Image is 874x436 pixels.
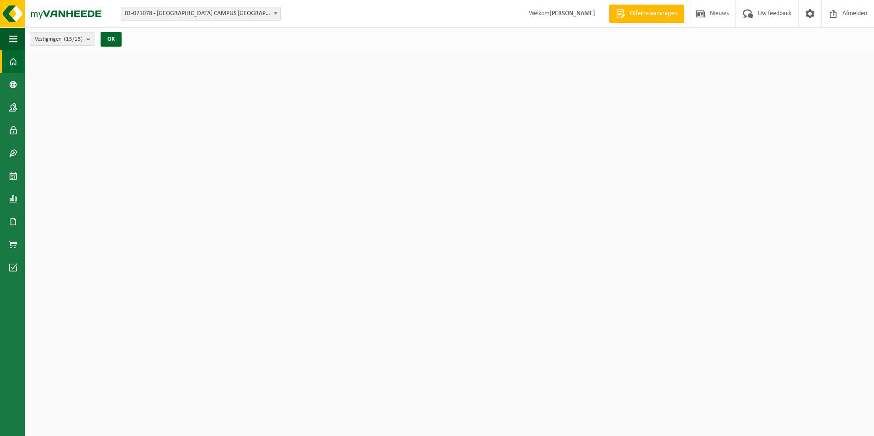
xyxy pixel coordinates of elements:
[549,10,595,17] strong: [PERSON_NAME]
[35,32,83,46] span: Vestigingen
[609,5,684,23] a: Offerte aanvragen
[121,7,280,20] span: 01-071078 - ARTEVELDEHOGESCHOOL CAMPUS HOOGPOORT - GENT
[101,32,122,47] button: OK
[121,7,281,21] span: 01-071078 - ARTEVELDEHOGESCHOOL CAMPUS HOOGPOORT - GENT
[64,36,83,42] count: (13/13)
[30,32,95,46] button: Vestigingen(13/13)
[628,9,680,18] span: Offerte aanvragen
